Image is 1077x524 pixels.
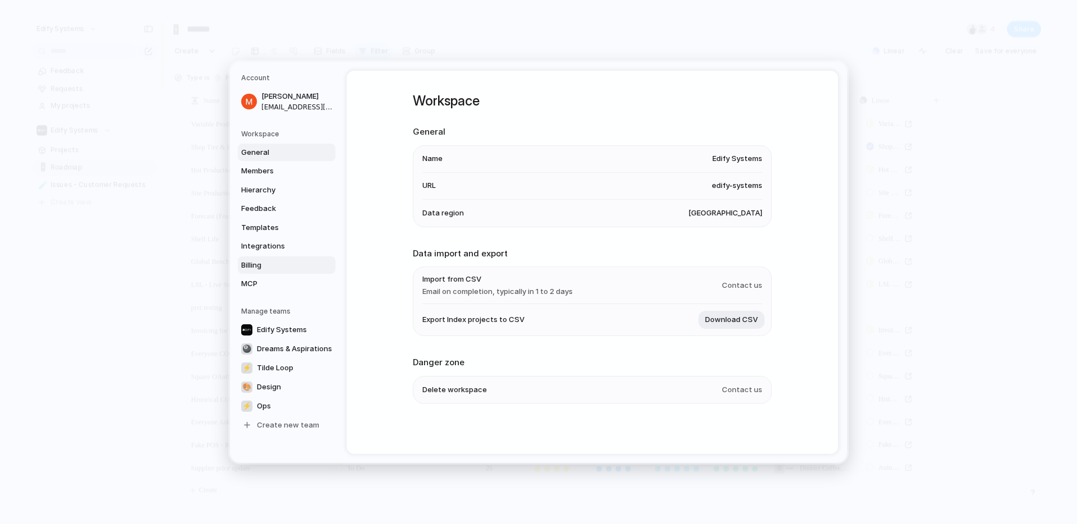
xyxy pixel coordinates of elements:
span: Email on completion, typically in 1 to 2 days [422,286,573,297]
span: Import from CSV [422,274,573,285]
span: [PERSON_NAME] [261,91,333,102]
span: Tilde Loop [257,362,293,373]
span: Billing [241,259,313,270]
span: Name [422,153,443,164]
a: General [238,143,335,161]
span: Contact us [722,279,762,291]
h2: Data import and export [413,247,772,260]
a: 🎨Design [238,378,335,396]
h5: Account [241,73,335,83]
h5: Manage teams [241,306,335,316]
span: Feedback [241,203,313,214]
a: 🎱Dreams & Aspirations [238,339,335,357]
div: ⚡ [241,400,252,411]
a: Templates [238,218,335,236]
span: Design [257,381,281,392]
a: Billing [238,256,335,274]
span: [GEOGRAPHIC_DATA] [688,207,762,218]
h2: Danger zone [413,356,772,369]
span: Edify Systems [712,153,762,164]
a: Create new team [238,416,335,434]
a: Edify Systems [238,320,335,338]
a: Feedback [238,200,335,218]
a: Hierarchy [238,181,335,199]
h1: Workspace [413,91,772,111]
div: 🎱 [241,343,252,354]
a: MCP [238,275,335,293]
span: MCP [241,278,313,289]
a: ⚡Tilde Loop [238,358,335,376]
a: Members [238,162,335,180]
a: [PERSON_NAME][EMAIL_ADDRESS][DOMAIN_NAME] [238,88,335,116]
span: Edify Systems [257,324,307,335]
span: Data region [422,207,464,218]
div: ⚡ [241,362,252,373]
a: Integrations [238,237,335,255]
span: Hierarchy [241,184,313,195]
span: Ops [257,400,271,411]
button: Download CSV [698,311,765,329]
span: Dreams & Aspirations [257,343,332,354]
h2: General [413,126,772,139]
span: URL [422,180,436,191]
span: Templates [241,222,313,233]
span: Export Index projects to CSV [422,314,524,325]
a: ⚡Ops [238,397,335,415]
h5: Workspace [241,128,335,139]
span: Create new team [257,419,319,430]
span: Contact us [722,384,762,395]
span: Download CSV [705,314,758,325]
span: Delete workspace [422,384,487,395]
span: edify-systems [712,180,762,191]
span: Integrations [241,241,313,252]
span: General [241,146,313,158]
span: [EMAIL_ADDRESS][DOMAIN_NAME] [261,102,333,112]
span: Members [241,166,313,177]
div: 🎨 [241,381,252,392]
